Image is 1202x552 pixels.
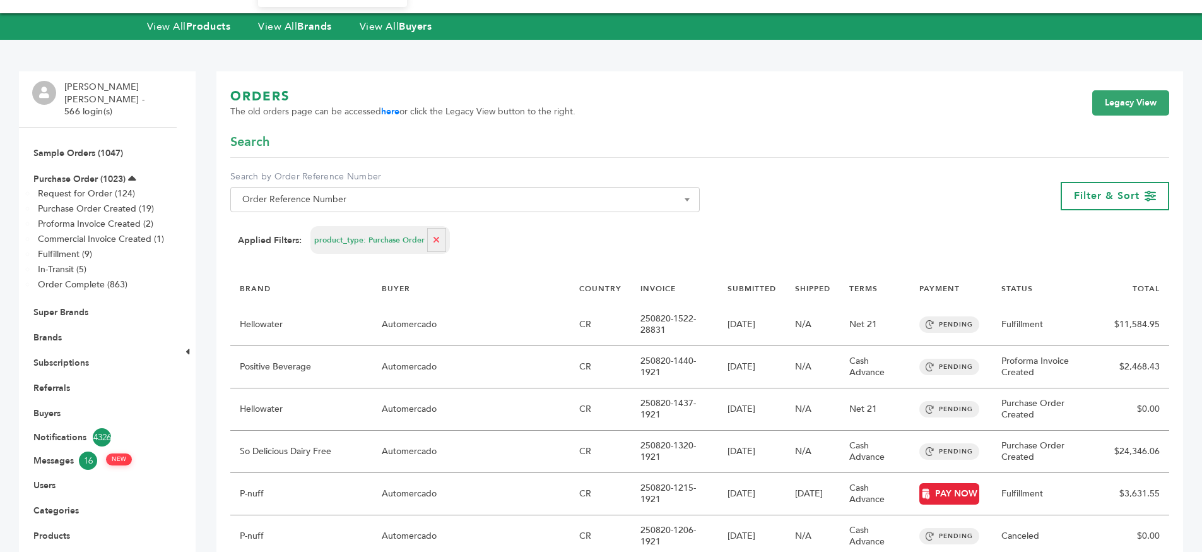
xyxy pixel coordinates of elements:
[786,431,840,473] td: N/A
[186,20,230,33] strong: Products
[230,187,700,212] span: Order Reference Number
[360,20,432,33] a: View AllBuyers
[38,263,86,275] a: In-Transit (5)
[230,88,575,105] h1: ORDERS
[992,431,1099,473] td: Purchase Order Created
[840,473,910,515] td: Cash Advance
[718,473,786,515] td: [DATE]
[230,171,700,183] label: Search by Order Reference Number
[1100,346,1169,388] td: $2,468.43
[1100,388,1169,431] td: $0.00
[33,530,70,542] a: Products
[237,191,693,208] span: Order Reference Number
[1100,473,1169,515] td: $3,631.55
[728,284,776,294] a: SUBMITTED
[258,20,332,33] a: View AllBrands
[840,388,910,431] td: Net 21
[919,528,979,544] span: PENDING
[786,304,840,346] td: N/A
[230,304,372,346] td: Hellowater
[640,284,676,294] a: INVOICE
[64,81,174,118] li: [PERSON_NAME] [PERSON_NAME] - 566 login(s)
[381,105,399,117] a: here
[93,428,111,447] span: 4326
[38,248,92,260] a: Fulfillment (9)
[1133,284,1160,294] a: TOTAL
[382,284,410,294] a: BUYER
[230,431,372,473] td: So Delicious Dairy Free
[33,332,62,344] a: Brands
[230,346,372,388] td: Positive Beverage
[1074,189,1140,203] span: Filter & Sort
[795,284,830,294] a: SHIPPED
[992,473,1099,515] td: Fulfillment
[919,316,979,333] span: PENDING
[1100,431,1169,473] td: $24,346.06
[992,388,1099,431] td: Purchase Order Created
[631,473,718,515] td: 250820-1215-1921
[919,284,960,294] a: PAYMENT
[240,284,271,294] a: BRAND
[372,304,570,346] td: Automercado
[297,20,331,33] strong: Brands
[570,431,631,473] td: CR
[631,388,718,431] td: 250820-1437-1921
[1100,304,1169,346] td: $11,584.95
[570,346,631,388] td: CR
[33,147,123,159] a: Sample Orders (1047)
[38,279,127,291] a: Order Complete (863)
[33,173,126,185] a: Purchase Order (1023)
[919,359,979,375] span: PENDING
[849,284,878,294] a: TERMS
[570,473,631,515] td: CR
[579,284,622,294] a: COUNTRY
[33,382,70,394] a: Referrals
[631,346,718,388] td: 250820-1440-1921
[919,443,979,460] span: PENDING
[230,105,575,118] span: The old orders page can be accessed or click the Legacy View button to the right.
[33,428,162,447] a: Notifications4326
[314,235,425,246] span: product_type: Purchase Order
[372,473,570,515] td: Automercado
[33,407,61,419] a: Buyers
[919,483,979,505] a: PAY NOW
[230,133,269,151] span: Search
[631,431,718,473] td: 250820-1320-1921
[570,388,631,431] td: CR
[718,304,786,346] td: [DATE]
[840,304,910,346] td: Net 21
[570,304,631,346] td: CR
[230,388,372,431] td: Hellowater
[147,20,231,33] a: View AllProducts
[718,388,786,431] td: [DATE]
[32,81,56,105] img: profile.png
[33,505,79,517] a: Categories
[919,401,979,417] span: PENDING
[33,479,56,491] a: Users
[230,473,372,515] td: P-nuff
[372,388,570,431] td: Automercado
[33,452,162,470] a: Messages16 NEW
[106,453,132,465] span: NEW
[38,218,153,230] a: Proforma Invoice Created (2)
[372,346,570,388] td: Automercado
[786,346,840,388] td: N/A
[786,388,840,431] td: N/A
[38,233,164,245] a: Commercial Invoice Created (1)
[840,346,910,388] td: Cash Advance
[992,304,1099,346] td: Fulfillment
[786,473,840,515] td: [DATE]
[33,357,89,369] a: Subscriptions
[33,306,88,318] a: Super Brands
[238,234,302,247] strong: Applied Filters:
[399,20,432,33] strong: Buyers
[718,346,786,388] td: [DATE]
[631,304,718,346] td: 250820-1522-28831
[79,452,97,470] span: 16
[372,431,570,473] td: Automercado
[718,431,786,473] td: [DATE]
[1092,90,1169,116] a: Legacy View
[840,431,910,473] td: Cash Advance
[38,203,154,215] a: Purchase Order Created (19)
[1001,284,1033,294] a: STATUS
